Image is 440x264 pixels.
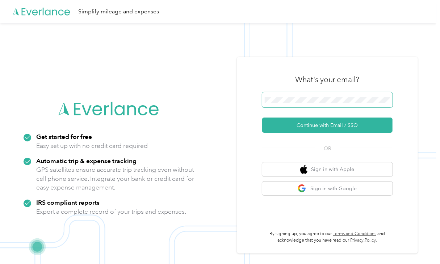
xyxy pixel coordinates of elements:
strong: Get started for free [36,133,92,140]
img: google logo [298,184,307,193]
a: Terms and Conditions [333,231,376,237]
button: google logoSign in with Google [262,182,393,196]
p: Easy set up with no credit card required [36,141,148,150]
strong: IRS compliant reports [36,199,100,206]
span: OR [315,145,340,152]
p: By signing up, you agree to our and acknowledge that you have read our . [262,231,393,243]
button: apple logoSign in with Apple [262,162,393,176]
a: Privacy Policy [351,238,376,243]
strong: Automatic trip & expense tracking [36,157,137,165]
h3: What's your email? [295,74,360,85]
button: Continue with Email / SSO [262,118,393,133]
img: apple logo [300,165,307,174]
p: Export a complete record of your trips and expenses. [36,207,186,216]
p: GPS satellites ensure accurate trip tracking even without cell phone service. Integrate your bank... [36,165,194,192]
div: Simplify mileage and expenses [78,7,159,16]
